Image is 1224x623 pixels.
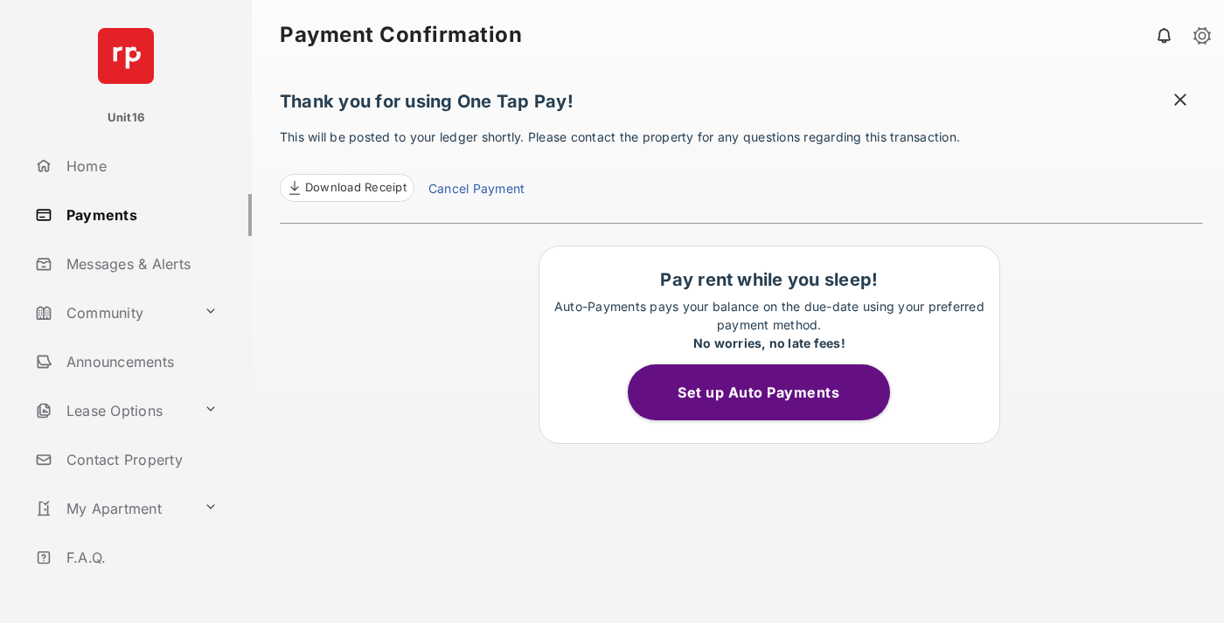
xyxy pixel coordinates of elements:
h1: Thank you for using One Tap Pay! [280,91,1203,121]
p: This will be posted to your ledger shortly. Please contact the property for any questions regardi... [280,128,1203,202]
a: Announcements [28,341,252,383]
a: Contact Property [28,439,252,481]
a: Lease Options [28,390,197,432]
img: svg+xml;base64,PHN2ZyB4bWxucz0iaHR0cDovL3d3dy53My5vcmcvMjAwMC9zdmciIHdpZHRoPSI2NCIgaGVpZ2h0PSI2NC... [98,28,154,84]
a: Messages & Alerts [28,243,252,285]
a: Set up Auto Payments [628,384,911,401]
a: Cancel Payment [428,179,525,202]
a: Payments [28,194,252,236]
a: My Apartment [28,488,197,530]
span: Download Receipt [305,179,407,197]
strong: Payment Confirmation [280,24,522,45]
a: Community [28,292,197,334]
h1: Pay rent while you sleep! [548,269,991,290]
p: Auto-Payments pays your balance on the due-date using your preferred payment method. [548,297,991,352]
a: Home [28,145,252,187]
div: No worries, no late fees! [548,334,991,352]
button: Set up Auto Payments [628,364,890,420]
p: Unit16 [108,109,145,127]
a: F.A.Q. [28,536,252,578]
a: Download Receipt [280,174,414,202]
